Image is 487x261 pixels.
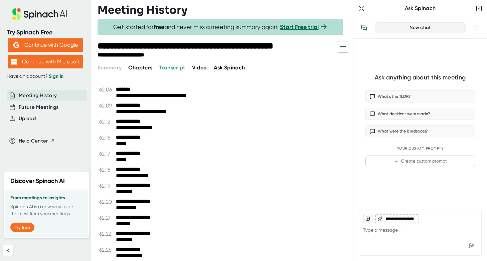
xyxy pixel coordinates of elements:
span: 62:20 [99,199,114,205]
button: Transcript [159,64,185,72]
button: Upload [19,115,36,122]
span: 62:19 [99,183,114,189]
button: Continue with Google [8,38,83,52]
button: Video [192,64,207,72]
button: Continue with Microsoft [8,55,83,68]
span: 62:25 [99,247,114,253]
span: 62:17 [99,151,114,157]
button: Ask Spinach [214,64,245,72]
button: Chapters [128,64,152,72]
span: Summary [98,64,122,71]
button: Close conversation sidebar [474,4,484,13]
button: Help Center [19,137,55,145]
span: 62:15 [99,135,114,141]
a: Sign in [49,73,63,79]
button: What’s the TLDR? [365,90,475,102]
div: Ask Spinach [366,5,474,12]
span: 62:09 [99,102,114,109]
button: Collapse sidebar [3,245,13,256]
p: Spinach AI is a new way to get the most from your meetings [10,203,83,217]
button: Meeting History [19,92,57,99]
a: Start Free trial [280,23,319,31]
div: Ask anything about this meeting [375,74,466,81]
button: What decisions were made? [365,108,475,120]
button: Try free [10,223,34,232]
h3: From meetings to insights [10,195,83,201]
button: What were the blindspots? [365,125,475,137]
span: Help Center [19,137,48,145]
span: Video [192,64,207,71]
span: 62:18 [99,167,114,173]
img: Aehbyd4JwY73AAAAAElFTkSuQmCC [13,42,19,48]
div: New chat [379,25,461,31]
span: Transcript [159,64,185,71]
button: View conversation history [357,21,371,34]
span: 62:06 [99,86,114,93]
button: Summary [98,64,122,72]
div: Your Custom Prompts [365,146,475,151]
button: Expand to Ask Spinach page [357,4,366,13]
b: free [154,23,164,31]
span: 62:22 [99,231,114,237]
div: Try Spinach Free [7,29,84,36]
span: Ask Spinach [214,64,245,71]
div: Have an account? [7,73,84,79]
span: Chapters [128,64,152,71]
button: Create custom prompt [365,156,475,167]
h3: Meeting History [98,4,187,16]
div: Send message [465,239,477,251]
span: 62:12 [99,118,114,125]
h2: Discover Spinach AI [10,177,65,186]
button: Future Meetings [19,103,58,111]
span: 62:21 [99,215,114,221]
span: Get started for and never miss a meeting summary again! [113,23,328,31]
